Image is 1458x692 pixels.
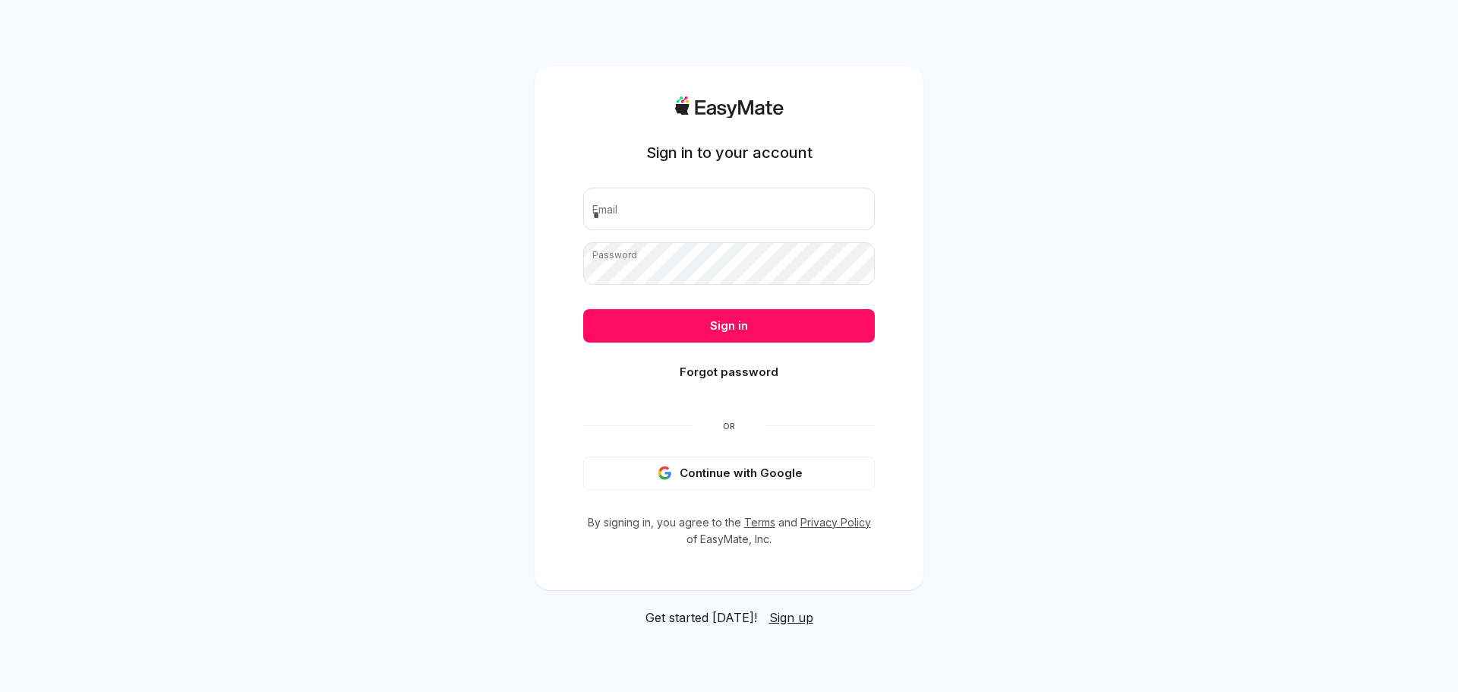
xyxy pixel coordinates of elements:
a: Privacy Policy [800,516,871,529]
button: Continue with Google [583,457,875,490]
a: Terms [744,516,775,529]
button: Forgot password [583,355,875,389]
a: Sign up [769,608,813,627]
span: Get started [DATE]! [645,608,757,627]
span: Sign up [769,610,813,625]
h1: Sign in to your account [646,142,813,163]
button: Sign in [583,309,875,343]
span: Or [693,420,765,432]
p: By signing in, you agree to the and of EasyMate, Inc. [583,514,875,548]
